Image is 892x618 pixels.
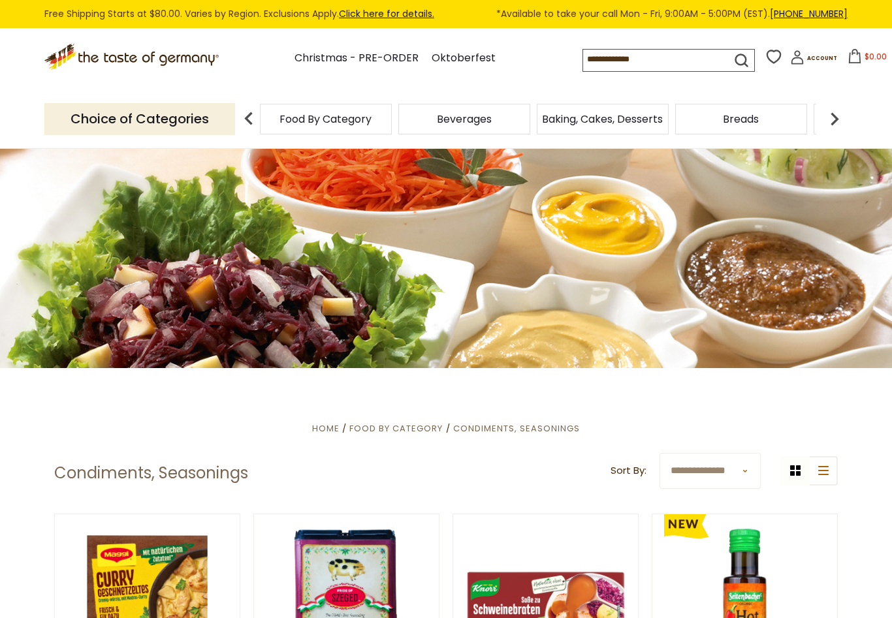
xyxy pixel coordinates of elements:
span: *Available to take your call Mon - Fri, 9:00AM - 5:00PM (EST). [496,7,848,22]
h1: Condiments, Seasonings [54,463,248,483]
a: Click here for details. [339,7,434,20]
a: Food By Category [349,422,443,435]
p: Choice of Categories [44,103,235,135]
a: Account [790,50,837,69]
a: Beverages [437,114,492,124]
img: previous arrow [236,106,262,132]
a: [PHONE_NUMBER] [770,7,848,20]
img: next arrow [821,106,848,132]
span: $0.00 [865,51,887,62]
a: Baking, Cakes, Desserts [542,114,663,124]
a: Condiments, Seasonings [453,422,580,435]
a: Food By Category [279,114,372,124]
a: Oktoberfest [432,50,496,67]
span: Account [807,55,837,62]
label: Sort By: [611,463,646,479]
div: Free Shipping Starts at $80.00. Varies by Region. Exclusions Apply. [44,7,848,22]
a: Christmas - PRE-ORDER [295,50,419,67]
a: Home [312,422,340,435]
a: Breads [723,114,759,124]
